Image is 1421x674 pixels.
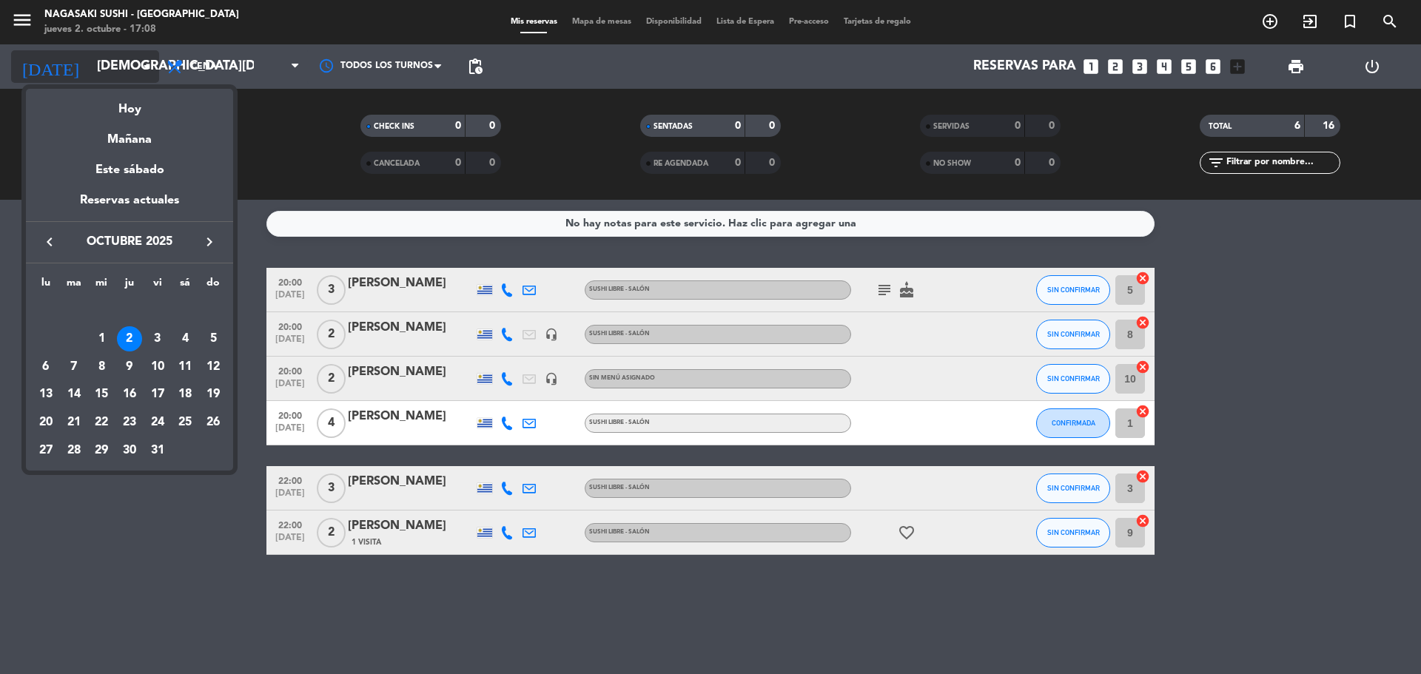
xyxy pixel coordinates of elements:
[32,274,60,297] th: lunes
[117,354,142,380] div: 9
[201,233,218,251] i: keyboard_arrow_right
[33,382,58,407] div: 13
[201,382,226,407] div: 19
[117,326,142,351] div: 2
[61,382,87,407] div: 14
[145,382,170,407] div: 17
[115,325,144,353] td: 2 de octubre de 2025
[60,437,88,465] td: 28 de octubre de 2025
[199,274,227,297] th: domingo
[144,437,172,465] td: 31 de octubre de 2025
[87,437,115,465] td: 29 de octubre de 2025
[87,408,115,437] td: 22 de octubre de 2025
[26,89,233,119] div: Hoy
[144,325,172,353] td: 3 de octubre de 2025
[117,438,142,463] div: 30
[144,274,172,297] th: viernes
[33,438,58,463] div: 27
[26,119,233,149] div: Mañana
[87,325,115,353] td: 1 de octubre de 2025
[60,274,88,297] th: martes
[61,354,87,380] div: 7
[199,353,227,381] td: 12 de octubre de 2025
[172,380,200,408] td: 18 de octubre de 2025
[60,408,88,437] td: 21 de octubre de 2025
[115,380,144,408] td: 16 de octubre de 2025
[33,354,58,380] div: 6
[63,232,196,252] span: octubre 2025
[32,437,60,465] td: 27 de octubre de 2025
[172,354,198,380] div: 11
[145,438,170,463] div: 31
[89,326,114,351] div: 1
[145,326,170,351] div: 3
[32,380,60,408] td: 13 de octubre de 2025
[87,353,115,381] td: 8 de octubre de 2025
[61,410,87,435] div: 21
[61,438,87,463] div: 28
[172,382,198,407] div: 18
[32,408,60,437] td: 20 de octubre de 2025
[199,325,227,353] td: 5 de octubre de 2025
[32,353,60,381] td: 6 de octubre de 2025
[201,354,226,380] div: 12
[144,380,172,408] td: 17 de octubre de 2025
[172,274,200,297] th: sábado
[201,410,226,435] div: 26
[32,297,227,325] td: OCT.
[89,410,114,435] div: 22
[145,410,170,435] div: 24
[199,380,227,408] td: 19 de octubre de 2025
[172,353,200,381] td: 11 de octubre de 2025
[196,232,223,252] button: keyboard_arrow_right
[36,232,63,252] button: keyboard_arrow_left
[26,149,233,191] div: Este sábado
[115,437,144,465] td: 30 de octubre de 2025
[60,353,88,381] td: 7 de octubre de 2025
[201,326,226,351] div: 5
[87,380,115,408] td: 15 de octubre de 2025
[117,410,142,435] div: 23
[60,380,88,408] td: 14 de octubre de 2025
[41,233,58,251] i: keyboard_arrow_left
[144,408,172,437] td: 24 de octubre de 2025
[144,353,172,381] td: 10 de octubre de 2025
[89,438,114,463] div: 29
[115,353,144,381] td: 9 de octubre de 2025
[87,274,115,297] th: miércoles
[89,354,114,380] div: 8
[145,354,170,380] div: 10
[89,382,114,407] div: 15
[172,326,198,351] div: 4
[115,274,144,297] th: jueves
[115,408,144,437] td: 23 de octubre de 2025
[172,410,198,435] div: 25
[199,408,227,437] td: 26 de octubre de 2025
[33,410,58,435] div: 20
[117,382,142,407] div: 16
[172,408,200,437] td: 25 de octubre de 2025
[172,325,200,353] td: 4 de octubre de 2025
[26,191,233,221] div: Reservas actuales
